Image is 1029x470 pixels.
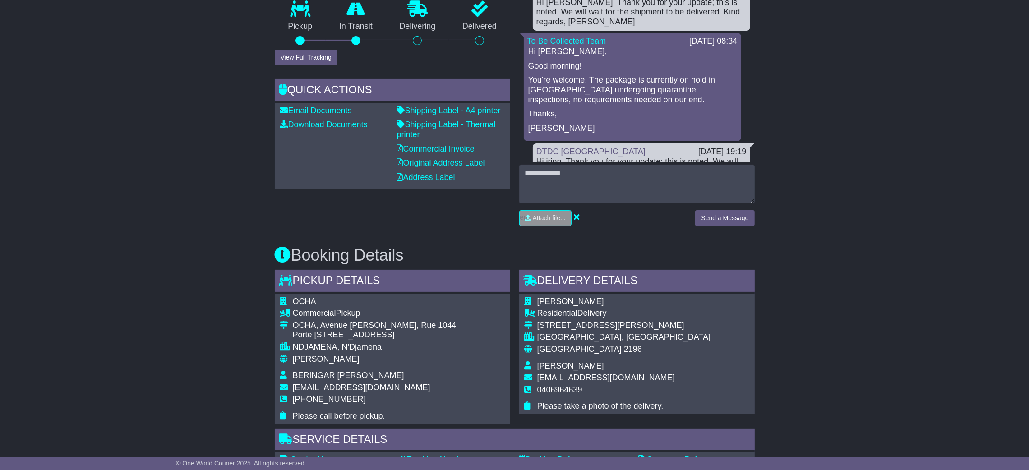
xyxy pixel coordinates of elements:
[397,106,501,115] a: Shipping Label - A4 printer
[275,79,510,103] div: Quick Actions
[275,429,755,453] div: Service Details
[698,147,747,157] div: [DATE] 19:19
[176,460,306,467] span: © One World Courier 2025. All rights reserved.
[689,37,738,46] div: [DATE] 08:34
[275,22,326,32] p: Pickup
[293,371,404,380] span: BERINGAR [PERSON_NAME]
[293,309,336,318] span: Commercial
[528,124,737,134] p: [PERSON_NAME]
[293,330,457,340] div: Porte [STREET_ADDRESS]
[528,109,737,119] p: Thanks,
[280,106,352,115] a: Email Documents
[537,332,711,342] div: [GEOGRAPHIC_DATA], [GEOGRAPHIC_DATA]
[293,411,385,420] span: Please call before pickup.
[695,210,754,226] button: Send a Message
[449,22,510,32] p: Delivered
[639,455,749,465] div: Customer Reference
[536,157,747,176] div: Hi irinn, Thank you for your update; this is noted. We will inform the shipper. Kind regards, [PE...
[386,22,449,32] p: Delivering
[528,75,737,105] p: You're welcome. The package is currently on hold in [GEOGRAPHIC_DATA] undergoing quarantine inspe...
[537,385,582,394] span: 0406964639
[537,401,664,410] span: Please take a photo of the delivery.
[397,144,475,153] a: Commercial Invoice
[527,37,606,46] a: To Be Collected Team
[537,321,711,331] div: [STREET_ADDRESS][PERSON_NAME]
[537,361,604,370] span: [PERSON_NAME]
[519,270,755,294] div: Delivery Details
[397,173,455,182] a: Address Label
[519,455,630,465] div: Booking Reference
[537,345,622,354] span: [GEOGRAPHIC_DATA]
[326,22,386,32] p: In Transit
[537,373,675,382] span: [EMAIL_ADDRESS][DOMAIN_NAME]
[397,158,485,167] a: Original Address Label
[293,321,457,331] div: OCHA, Avenue [PERSON_NAME], Rue 1044
[275,270,510,294] div: Pickup Details
[293,297,316,306] span: OCHA
[275,50,337,65] button: View Full Tracking
[528,47,737,57] p: Hi [PERSON_NAME],
[400,455,510,465] div: Tracking Number
[275,246,755,264] h3: Booking Details
[537,309,711,318] div: Delivery
[280,120,368,129] a: Download Documents
[280,455,391,465] div: Carrier Name
[624,345,642,354] span: 2196
[536,147,646,156] a: DTDC [GEOGRAPHIC_DATA]
[537,309,577,318] span: Residential
[293,355,360,364] span: [PERSON_NAME]
[293,383,430,392] span: [EMAIL_ADDRESS][DOMAIN_NAME]
[293,395,366,404] span: [PHONE_NUMBER]
[528,61,737,71] p: Good morning!
[397,120,496,139] a: Shipping Label - Thermal printer
[293,342,457,352] div: NDJAMENA, N'Djamena
[293,309,457,318] div: Pickup
[537,297,604,306] span: [PERSON_NAME]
